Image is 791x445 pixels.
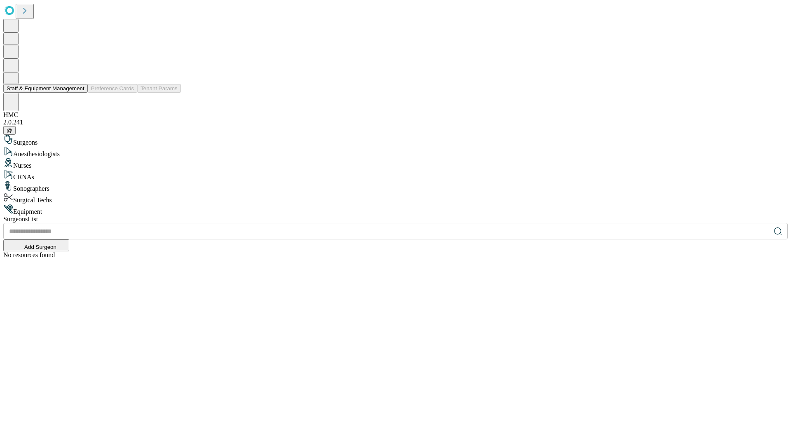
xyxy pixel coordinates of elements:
[3,119,788,126] div: 2.0.241
[7,127,12,133] span: @
[3,84,88,93] button: Staff & Equipment Management
[3,239,69,251] button: Add Surgeon
[3,126,16,135] button: @
[3,146,788,158] div: Anesthesiologists
[3,192,788,204] div: Surgical Techs
[3,111,788,119] div: HMC
[3,169,788,181] div: CRNAs
[3,204,788,215] div: Equipment
[24,244,56,250] span: Add Surgeon
[88,84,137,93] button: Preference Cards
[3,181,788,192] div: Sonographers
[3,215,788,223] div: Surgeons List
[3,158,788,169] div: Nurses
[3,251,788,259] div: No resources found
[3,135,788,146] div: Surgeons
[137,84,181,93] button: Tenant Params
